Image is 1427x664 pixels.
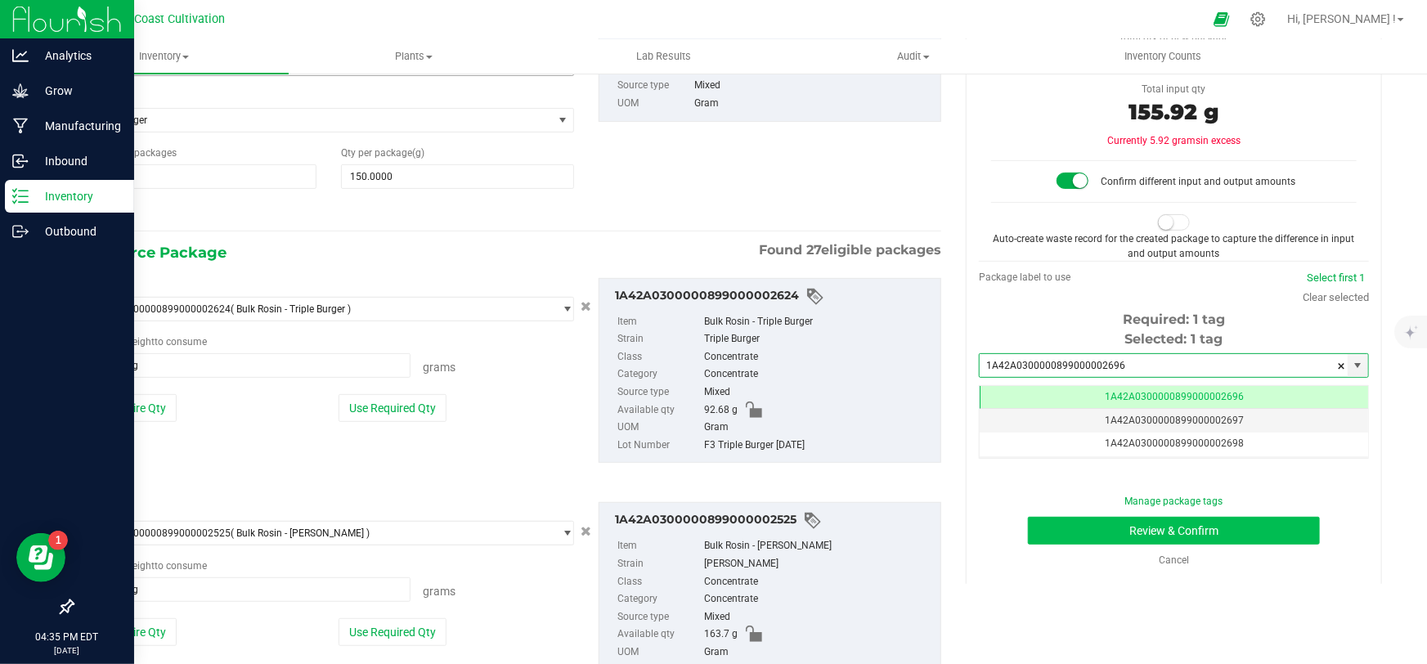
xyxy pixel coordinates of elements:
button: Use Required Qty [339,394,446,422]
div: F3 Triple Burger [DATE] [704,437,932,455]
a: Inventory [39,39,289,74]
p: [DATE] [7,644,127,657]
span: select [553,522,573,545]
a: Audit [788,39,1038,74]
input: 89.3000 g [85,578,410,601]
label: Class [617,573,701,591]
label: UOM [617,95,691,113]
a: Inventory Counts [1039,39,1288,74]
div: Gram [704,644,932,662]
label: Available qty [617,402,701,419]
div: Mixed [694,77,932,95]
span: Open Ecommerce Menu [1203,3,1240,35]
a: Plants [289,39,538,74]
span: East Coast Cultivation [109,12,226,26]
label: Lot Number [617,437,701,455]
span: weight [125,336,155,348]
a: Clear selected [1303,291,1369,303]
span: 163.7 g [704,626,738,644]
span: Confirm different input and output amounts [1101,176,1295,187]
label: Category [617,590,701,608]
inline-svg: Outbound [12,223,29,240]
label: Source type [617,384,701,402]
div: Concentrate [704,590,932,608]
span: Selected: 1 tag [1124,331,1223,347]
label: Source type [617,77,691,95]
inline-svg: Inbound [12,153,29,169]
div: 1A42A0300000899000002624 [615,287,932,307]
a: Select first 1 [1307,271,1365,284]
button: Cancel button [576,295,596,319]
span: Currently 5.92 grams [1107,135,1241,146]
span: Found eligible packages [759,240,941,260]
a: Cancel [1159,554,1189,566]
span: Grams [423,361,455,374]
span: Hi, [PERSON_NAME] ! [1287,12,1396,25]
p: Outbound [29,222,127,241]
div: Gram [694,95,932,113]
span: clear [1337,354,1347,379]
span: select [1348,354,1368,377]
iframe: Resource center [16,533,65,582]
input: 13.4800 g [85,354,410,377]
input: Starting tag number [980,354,1348,377]
span: ( Bulk Rosin - Triple Burger ) [231,303,351,315]
p: Grow [29,81,127,101]
span: Inventory Counts [1103,49,1224,64]
span: select [553,109,573,132]
a: Manage package tags [1124,496,1223,507]
span: Package label to use [979,271,1070,283]
div: Mixed [704,608,932,626]
label: Item [617,313,701,331]
span: ( Bulk Rosin - [PERSON_NAME] ) [231,527,370,539]
p: Inbound [29,151,127,171]
span: select [553,298,573,321]
span: Qty per package [341,147,424,159]
label: Class [617,348,701,366]
label: UOM [617,419,701,437]
p: Manufacturing [29,116,127,136]
span: 2) Source Package [84,240,227,265]
p: Inventory [29,186,127,206]
div: Bulk Rosin - [PERSON_NAME] [704,537,932,555]
div: Concentrate [704,348,932,366]
inline-svg: Inventory [12,188,29,204]
span: 1A42A0300000899000002698 [1105,437,1244,449]
span: 1A42A0300000899000002624 [92,303,231,315]
span: Auto-create waste record for the created package to capture the difference in input and output am... [993,233,1354,259]
span: Plants [289,49,537,64]
button: Use Required Qty [339,618,446,646]
span: (g) [412,147,424,159]
span: Grams [423,585,455,598]
div: [PERSON_NAME] [704,555,932,573]
div: 1A42A0300000899000002525 [615,511,932,531]
div: Manage settings [1248,11,1268,27]
span: Package to consume [84,336,207,348]
label: Source type [617,608,701,626]
span: 27 [806,242,821,258]
p: 04:35 PM EDT [7,630,127,644]
span: 155.92 g [1129,99,1218,125]
label: Strain [617,330,701,348]
label: Item [617,537,701,555]
span: Total input qty [1142,83,1205,95]
a: Lab Results [539,39,788,74]
span: Triple Burger [92,114,528,126]
div: Triple Burger [704,330,932,348]
div: Concentrate [704,366,932,384]
label: Available qty [617,626,701,644]
label: Strain [617,555,701,573]
span: weight [125,560,155,572]
span: in excess [1200,135,1241,146]
div: Concentrate [704,573,932,591]
input: 1 [85,165,316,188]
span: Lab Results [614,49,713,64]
button: Cancel button [576,519,596,543]
label: Category [617,366,701,384]
iframe: Resource center unread badge [48,531,68,550]
span: 1A42A0300000899000002697 [1105,415,1244,426]
div: Gram [704,419,932,437]
button: Review & Confirm [1028,517,1321,545]
inline-svg: Analytics [12,47,29,64]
